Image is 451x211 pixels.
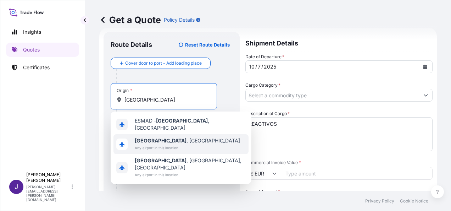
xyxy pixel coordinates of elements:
[263,63,277,71] div: year,
[400,198,428,204] p: Cookie Notice
[23,28,41,36] p: Insights
[245,188,280,195] label: Named Assured
[125,60,202,67] span: Cover door to port - Add loading place
[135,137,240,144] span: , [GEOGRAPHIC_DATA]
[135,144,240,151] span: Any airport in this location
[135,117,246,131] span: ESMAD - , [GEOGRAPHIC_DATA]
[114,110,165,117] div: Please select an origin
[419,89,432,102] button: Show suggestions
[117,88,132,93] div: Origin
[245,32,433,53] p: Shipment Details
[245,53,284,60] span: Date of Departure
[245,160,433,166] span: Commercial Invoice Value
[365,198,394,204] p: Privacy Policy
[156,118,208,124] b: [GEOGRAPHIC_DATA]
[15,183,18,190] span: J
[23,64,50,71] p: Certificates
[255,63,257,71] div: /
[135,137,186,144] b: [GEOGRAPHIC_DATA]
[99,14,161,26] p: Get a Quote
[245,110,290,117] label: Description of Cargo
[23,46,40,53] p: Quotes
[26,172,70,183] p: [PERSON_NAME] [PERSON_NAME]
[124,96,208,103] input: Origin
[135,157,246,171] span: , [GEOGRAPHIC_DATA], [GEOGRAPHIC_DATA]
[26,185,70,202] p: [PERSON_NAME][EMAIL_ADDRESS][PERSON_NAME][DOMAIN_NAME]
[111,112,251,184] div: Show suggestions
[257,63,261,71] div: day,
[135,171,246,178] span: Any airport in this location
[261,63,263,71] div: /
[135,157,186,163] b: [GEOGRAPHIC_DATA]
[246,89,419,102] input: Select a commodity type
[245,82,280,89] label: Cargo Category
[111,40,152,49] p: Route Details
[164,16,195,23] p: Policy Details
[185,41,230,48] p: Reset Route Details
[249,63,255,71] div: month,
[281,167,433,180] input: Type amount
[419,61,431,72] button: Calendar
